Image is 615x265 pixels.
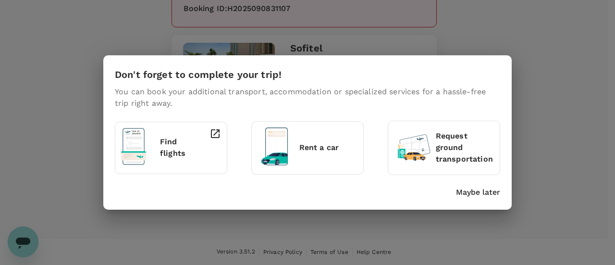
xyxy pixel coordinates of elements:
button: Maybe later [456,187,500,198]
p: You can book your additional transport, accommodation or specialized services for a hassle-free t... [115,86,500,109]
p: Find flights [160,136,191,159]
p: Request ground transportation [436,130,494,165]
h6: Don't forget to complete your trip! [115,67,282,82]
p: Rent a car [299,142,357,153]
